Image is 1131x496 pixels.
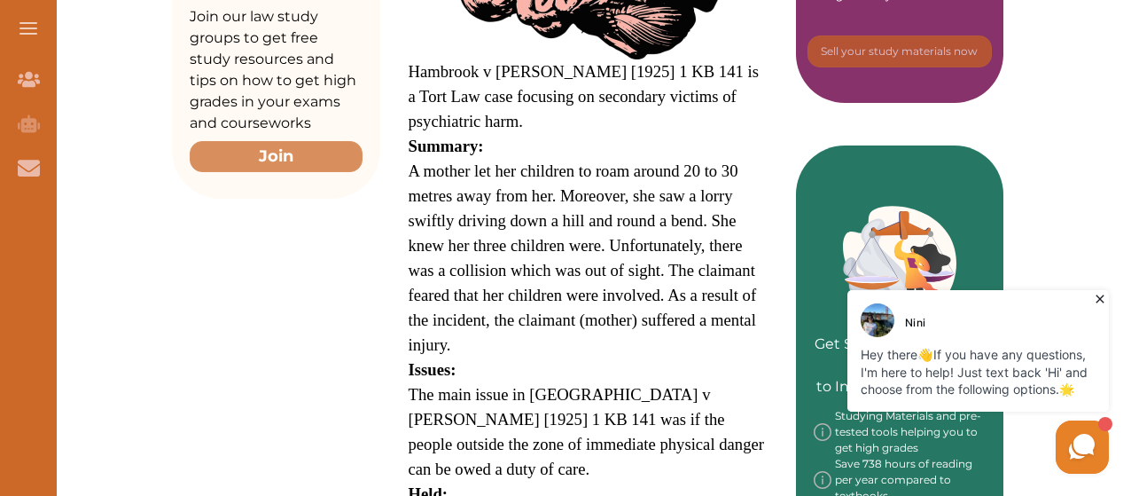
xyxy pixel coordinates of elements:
p: Get Study Materials and Tutoring to Improve your Grades [814,284,987,398]
iframe: HelpCrunch [706,286,1113,478]
p: Join our law study groups to get free study resources and tips on how to get high grades in your ... [190,6,363,134]
span: A mother let her children to roam around 20 to 30 metres away from her. Moreover, she saw a lorry... [409,161,757,354]
strong: Summary: [409,137,484,155]
p: Sell your study materials now [821,43,978,59]
img: Green card image [843,206,956,321]
strong: Issues: [409,360,456,379]
span: The main issue in [GEOGRAPHIC_DATA] v [PERSON_NAME] [1925] 1 KB 141 was if the people outside the... [409,385,765,478]
button: Join [190,141,363,172]
span: Hambrook v [PERSON_NAME] [1925] 1 KB 141 is a Tort Law case focusing on secondary victims of psyc... [409,62,759,130]
button: [object Object] [807,35,992,67]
